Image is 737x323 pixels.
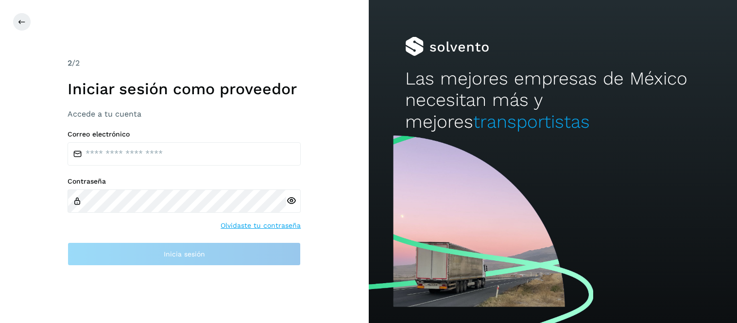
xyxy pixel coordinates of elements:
h3: Accede a tu cuenta [68,109,301,119]
label: Contraseña [68,177,301,186]
button: Inicia sesión [68,242,301,266]
a: Olvidaste tu contraseña [221,221,301,231]
h2: Las mejores empresas de México necesitan más y mejores [405,68,700,133]
span: transportistas [473,111,590,132]
span: Inicia sesión [164,251,205,257]
label: Correo electrónico [68,130,301,138]
h1: Iniciar sesión como proveedor [68,80,301,98]
span: 2 [68,58,72,68]
div: /2 [68,57,301,69]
